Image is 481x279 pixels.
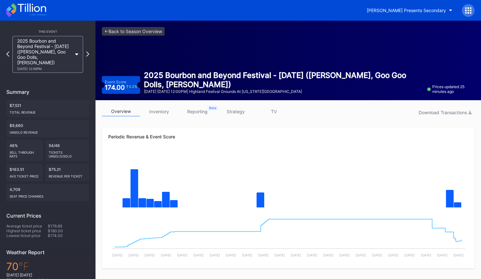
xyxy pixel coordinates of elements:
div: [DATE] [DATE] [6,273,89,277]
div: [PERSON_NAME] Presents Secondary [367,8,446,13]
span: ℉ [18,260,29,273]
a: reporting [178,107,216,116]
text: [DATE] [258,253,269,257]
div: seat price changes [10,192,86,198]
div: $9,660 [6,120,89,137]
text: [DATE] [112,253,123,257]
div: 2025 Bourbon and Beyond Festival - [DATE] ([PERSON_NAME], Goo Goo Dolls, [PERSON_NAME]) [17,38,72,71]
text: [DATE] [307,253,317,257]
div: Avg ticket price [10,172,40,178]
div: $180.00 [48,228,89,233]
svg: Chart title [108,150,468,214]
text: [DATE] [291,253,301,257]
div: Download Transactions [419,110,471,115]
div: 54/46 [46,140,89,161]
a: TV [255,107,293,116]
text: [DATE] [404,253,415,257]
div: 2025 Bourbon and Beyond Festival - [DATE] ([PERSON_NAME], Goo Goo Dolls, [PERSON_NAME]) [144,71,423,89]
text: [DATE] [339,253,350,257]
div: $7,521 [6,100,89,117]
text: [DATE] [274,253,285,257]
text: [DATE] [437,253,448,257]
text: [DATE] [128,253,139,257]
div: 5.2 % [129,85,137,88]
div: 46% [6,140,43,161]
div: 70 [6,260,89,273]
text: [DATE] [421,253,431,257]
text: [DATE] [177,253,187,257]
button: Download Transactions [415,108,475,117]
a: strategy [216,107,255,116]
text: [DATE] [193,253,204,257]
div: Highest ticket price [6,228,48,233]
div: Sell Through Rate [10,148,40,158]
button: [PERSON_NAME] Presents Secondary [362,4,457,16]
div: Total Revenue [10,108,86,114]
div: [DATE] 12:00PM [17,67,72,71]
div: Summary [6,89,89,95]
div: Current Prices [6,213,89,219]
svg: Chart title [108,214,468,262]
text: [DATE] [209,253,220,257]
div: 174.00 [105,84,138,91]
div: [DATE] [DATE] 12:00PM | Highland Festival Grounds at [US_STATE][GEOGRAPHIC_DATA] [144,89,423,94]
a: overview [102,107,140,116]
text: [DATE] [323,253,334,257]
text: [DATE] [226,253,236,257]
div: Tickets Unsold/Sold [49,148,86,158]
div: Prices updated 25 minutes ago [427,84,475,94]
text: [DATE] [388,253,399,257]
div: Revenue per ticket [49,172,86,178]
div: $174.00 [48,233,89,238]
div: Unsold Revenue [10,128,86,134]
div: Average ticket price [6,224,48,228]
div: $75.21 [46,164,89,181]
div: Event Score [105,80,126,84]
text: [DATE] [356,253,366,257]
div: Periodic Revenue & Event Score [108,134,468,139]
div: Weather Report [6,249,89,255]
text: [DATE] [242,253,252,257]
a: <-Back to Season Overview [102,27,165,36]
text: [DATE] [145,253,155,257]
div: Lowest ticket price [6,233,48,238]
div: 4,709 [6,184,89,201]
a: inventory [140,107,178,116]
text: [DATE] [453,253,464,257]
div: $163.51 [6,164,43,181]
text: [DATE] [161,253,171,257]
div: $178.89 [48,224,89,228]
div: This Event [6,30,89,33]
text: [DATE] [372,253,382,257]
